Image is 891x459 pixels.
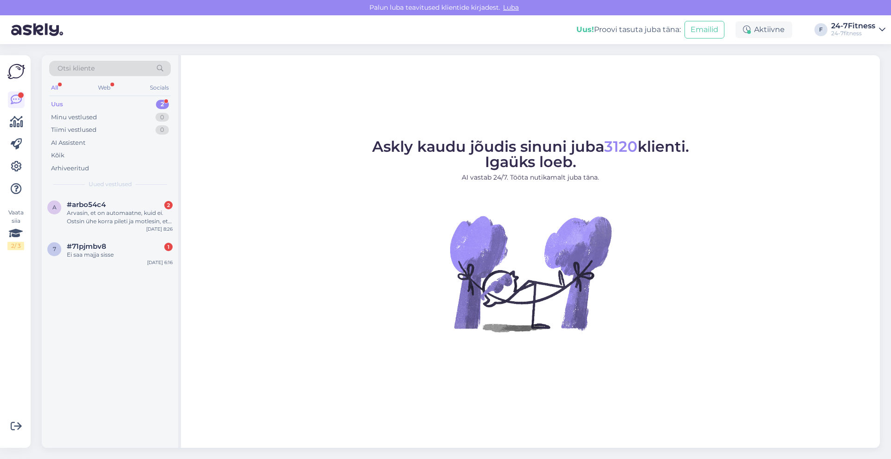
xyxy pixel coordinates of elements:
div: All [49,82,60,94]
div: Arhiveeritud [51,164,89,173]
span: #arbo54c4 [67,200,106,209]
p: AI vastab 24/7. Tööta nutikamalt juba täna. [372,173,689,182]
div: [DATE] 8:26 [146,226,173,233]
span: #71pjmbv8 [67,242,106,251]
div: Socials [148,82,171,94]
div: 0 [155,125,169,135]
span: Luba [500,3,522,12]
div: Uus [51,100,63,109]
div: 0 [155,113,169,122]
button: Emailid [684,21,724,39]
div: Minu vestlused [51,113,97,122]
div: Kõik [51,151,65,160]
a: 24-7Fitness24-7fitness [831,22,885,37]
div: Vaata siia [7,208,24,250]
div: Web [96,82,112,94]
div: AI Assistent [51,138,85,148]
div: 2 [164,201,173,209]
img: Askly Logo [7,63,25,80]
div: Arvasin, et on automaatne, kuid ei. Ostsin ühe korra pileti ja motlesin, et tasun kodus kuumakse,... [67,209,173,226]
span: a [52,204,57,211]
span: Otsi kliente [58,64,95,73]
span: Uued vestlused [89,180,132,188]
div: Proovi tasuta juba täna: [576,24,681,35]
div: 2 / 3 [7,242,24,250]
div: Ei saa majja sisse [67,251,173,259]
div: 1 [164,243,173,251]
div: 24-7Fitness [831,22,875,30]
div: [DATE] 6:16 [147,259,173,266]
div: Tiimi vestlused [51,125,97,135]
span: 3120 [604,137,638,155]
div: F [814,23,827,36]
div: 24-7fitness [831,30,875,37]
span: 7 [53,246,56,252]
b: Uus! [576,25,594,34]
div: 2 [156,100,169,109]
div: Aktiivne [736,21,792,38]
span: Askly kaudu jõudis sinuni juba klienti. Igaüks loeb. [372,137,689,171]
img: No Chat active [447,190,614,357]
